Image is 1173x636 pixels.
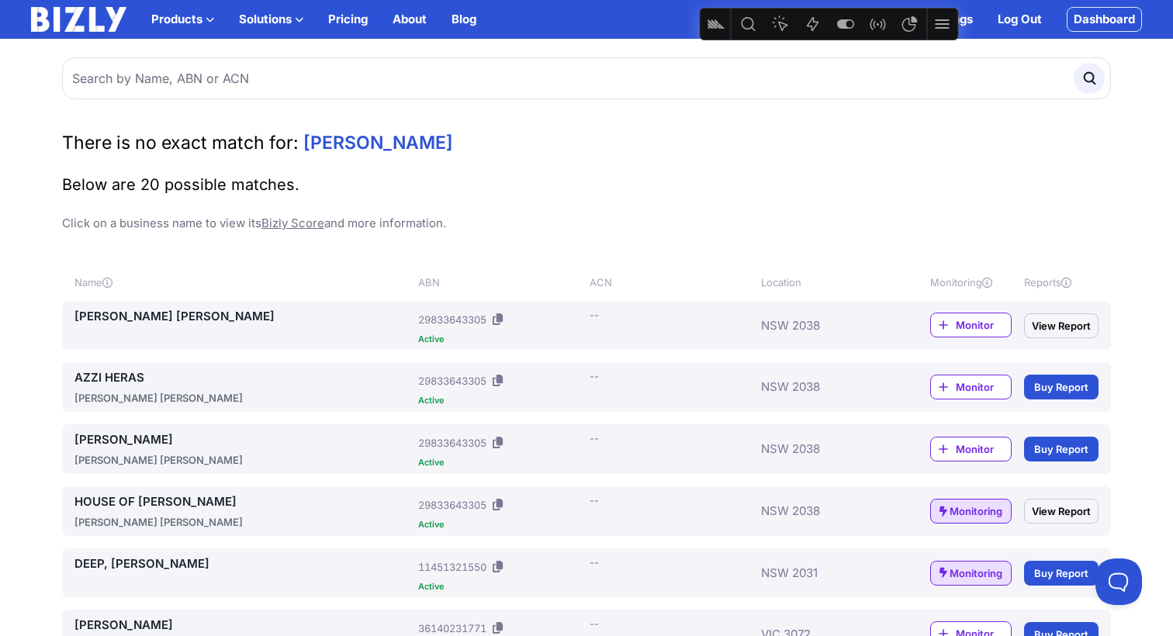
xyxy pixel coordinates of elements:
[930,313,1012,337] a: Monitor
[62,175,299,194] span: Below are 20 possible matches.
[1024,375,1099,399] a: Buy Report
[303,132,453,154] span: [PERSON_NAME]
[956,317,1011,333] span: Monitor
[74,390,412,406] div: [PERSON_NAME] [PERSON_NAME]
[328,10,368,29] a: Pricing
[418,559,486,575] div: 11451321550
[761,430,884,468] div: NSW 2038
[74,307,412,326] a: [PERSON_NAME] [PERSON_NAME]
[418,458,583,467] div: Active
[956,441,1011,457] span: Monitor
[239,10,303,29] button: Solutions
[74,514,412,530] div: [PERSON_NAME] [PERSON_NAME]
[418,373,486,389] div: 29833643305
[590,616,599,631] div: --
[1024,437,1099,461] a: Buy Report
[590,275,755,290] div: ACN
[590,555,599,570] div: --
[452,10,476,29] a: Blog
[761,307,884,344] div: NSW 2038
[930,275,1012,290] div: Monitoring
[418,620,486,636] div: 36140231771
[62,214,1111,233] p: Click on a business name to view its and more information.
[74,430,412,449] a: [PERSON_NAME]
[418,335,583,344] div: Active
[590,368,599,384] div: --
[950,565,1002,581] span: Monitoring
[393,10,427,29] a: About
[998,10,1042,29] a: Log Out
[1024,499,1099,524] a: View Report
[62,132,299,154] span: There is no exact match for:
[590,430,599,446] div: --
[74,555,412,573] a: DEEP, [PERSON_NAME]
[74,275,412,290] div: Name
[930,375,1012,399] a: Monitor
[956,379,1011,395] span: Monitor
[151,10,214,29] button: Products
[74,493,412,511] a: HOUSE OF [PERSON_NAME]
[62,57,1111,99] input: Search by Name, ABN or ACN
[761,275,884,290] div: Location
[74,616,412,634] a: [PERSON_NAME]
[418,312,486,327] div: 29833643305
[1067,7,1142,32] a: Dashboard
[950,503,1002,519] span: Monitoring
[590,493,599,508] div: --
[1095,558,1142,605] iframe: Toggle Customer Support
[418,275,583,290] div: ABN
[1024,561,1099,586] a: Buy Report
[74,452,412,468] div: [PERSON_NAME] [PERSON_NAME]
[74,368,412,387] a: AZZI HERAS
[590,307,599,323] div: --
[930,437,1012,461] a: Monitor
[418,497,486,513] div: 29833643305
[418,435,486,451] div: 29833643305
[761,493,884,530] div: NSW 2038
[930,499,1012,524] a: Monitoring
[1024,275,1099,290] div: Reports
[418,396,583,405] div: Active
[418,520,583,529] div: Active
[761,555,884,591] div: NSW 2031
[261,216,324,230] a: Bizly Score
[1024,313,1099,338] a: View Report
[761,368,884,406] div: NSW 2038
[930,561,1012,586] a: Monitoring
[418,582,583,591] div: Active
